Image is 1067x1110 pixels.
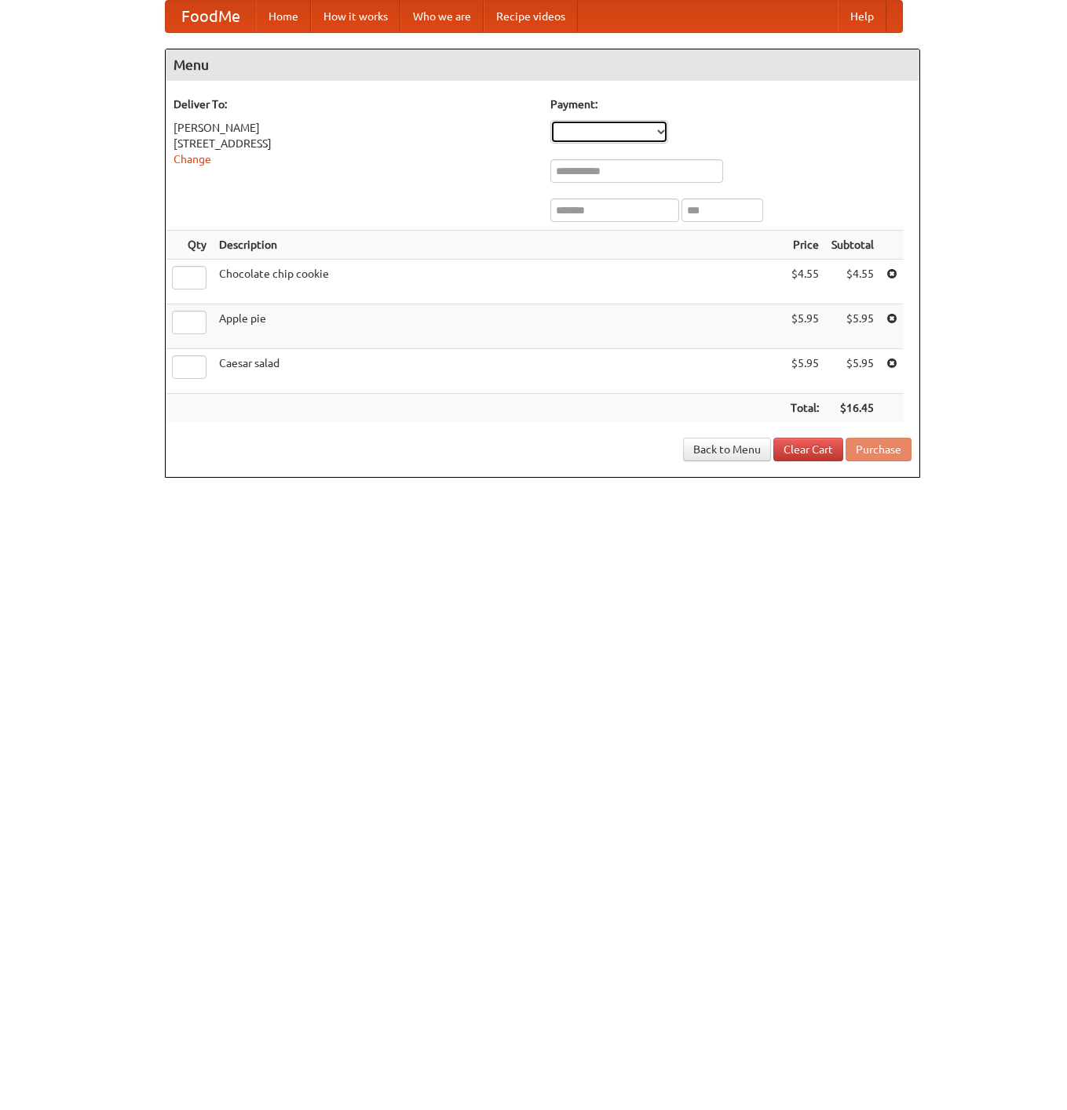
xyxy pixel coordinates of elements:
th: Qty [166,231,213,260]
a: Change [174,153,211,166]
div: [STREET_ADDRESS] [174,136,535,151]
td: $5.95 [825,349,880,394]
button: Purchase [846,438,912,461]
h5: Deliver To: [174,96,535,112]
a: FoodMe [166,1,256,32]
td: Apple pie [213,304,784,349]
td: $5.95 [825,304,880,349]
th: Subtotal [825,231,880,260]
th: Price [784,231,825,260]
a: Recipe videos [484,1,578,32]
a: Back to Menu [683,438,771,461]
td: $4.55 [825,260,880,304]
td: Chocolate chip cookie [213,260,784,304]
div: [PERSON_NAME] [174,120,535,136]
td: $5.95 [784,304,825,349]
th: Description [213,231,784,260]
a: How it works [311,1,400,32]
h4: Menu [166,49,919,81]
a: Who we are [400,1,484,32]
th: $16.45 [825,394,880,423]
a: Home [256,1,311,32]
a: Clear Cart [773,438,843,461]
td: Caesar salad [213,349,784,394]
td: $5.95 [784,349,825,394]
a: Help [838,1,886,32]
th: Total: [784,394,825,423]
td: $4.55 [784,260,825,304]
h5: Payment: [550,96,912,112]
